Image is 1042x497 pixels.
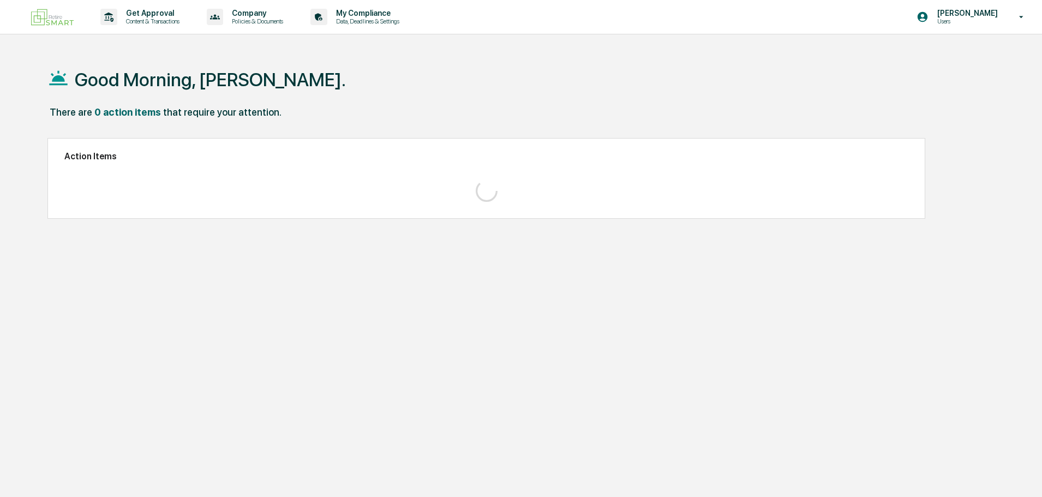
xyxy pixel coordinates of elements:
[327,9,405,17] p: My Compliance
[223,9,289,17] p: Company
[50,106,92,118] div: There are
[64,151,908,161] h2: Action Items
[117,9,185,17] p: Get Approval
[75,69,346,91] h1: Good Morning, [PERSON_NAME].
[117,17,185,25] p: Content & Transactions
[223,17,289,25] p: Policies & Documents
[94,106,161,118] div: 0 action items
[26,4,79,30] img: logo
[929,9,1003,17] p: [PERSON_NAME]
[929,17,1003,25] p: Users
[163,106,282,118] div: that require your attention.
[327,17,405,25] p: Data, Deadlines & Settings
